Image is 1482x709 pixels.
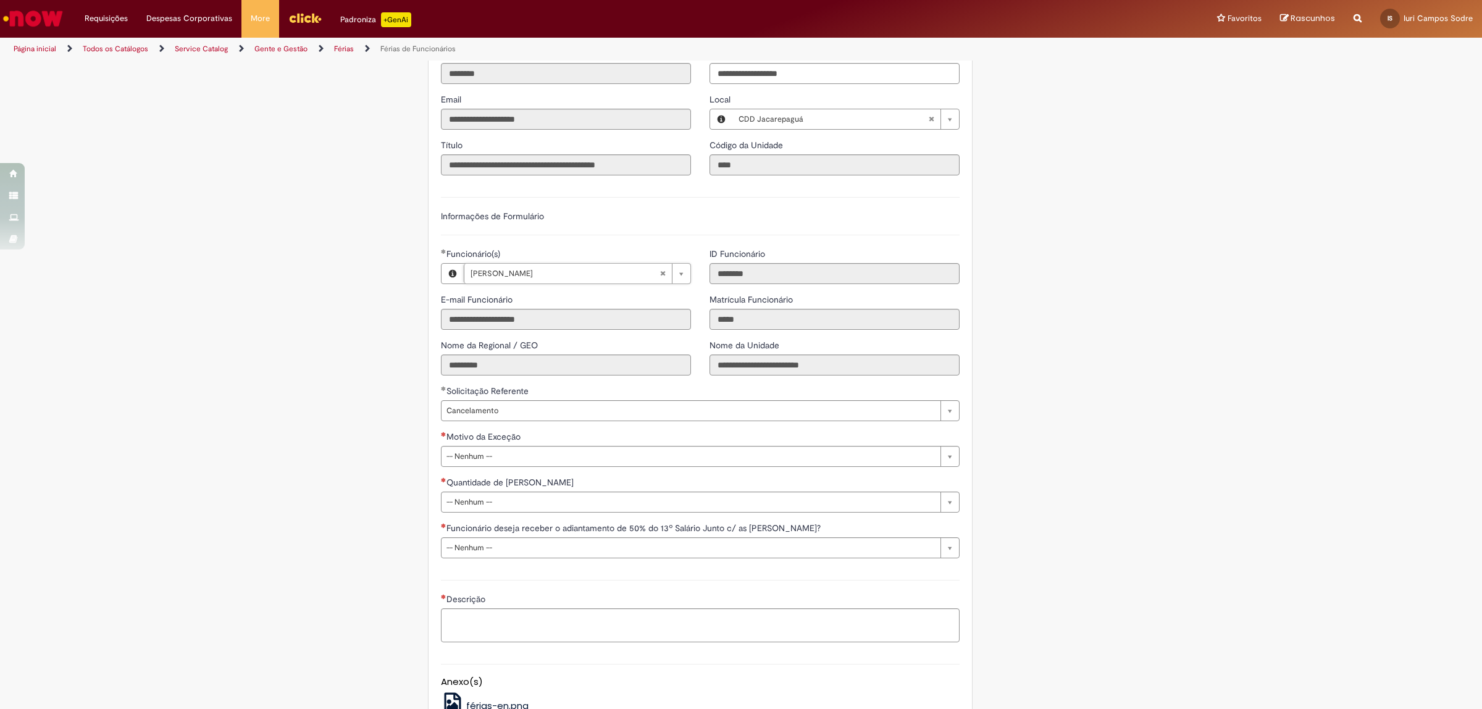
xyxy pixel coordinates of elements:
[446,401,934,421] span: Cancelamento
[1228,12,1262,25] span: Favoritos
[441,354,691,375] input: Nome da Regional / GEO
[441,140,465,151] span: Somente leitura - Título
[710,248,768,259] span: Somente leitura - ID Funcionário
[1,6,65,31] img: ServiceNow
[441,432,446,437] span: Necessários
[1291,12,1335,24] span: Rascunhos
[710,354,960,375] input: Nome da Unidade
[441,109,691,130] input: Email
[441,94,464,105] span: Somente leitura - Email
[471,264,659,283] span: [PERSON_NAME]
[1404,13,1473,23] span: Iuri Campos Sodre
[732,109,959,129] a: CDD JacarepaguáLimpar campo Local
[710,94,733,105] span: Local
[710,340,782,351] span: Somente leitura - Nome da Unidade
[710,294,795,305] span: Somente leitura - Matrícula Funcionário
[441,608,960,642] textarea: Descrição
[334,44,354,54] a: Férias
[446,447,934,466] span: -- Nenhum --
[83,44,148,54] a: Todos os Catálogos
[441,340,540,351] span: Somente leitura - Nome da Regional / GEO
[175,44,228,54] a: Service Catalog
[446,477,576,488] span: Quantidade de [PERSON_NAME]
[446,385,531,396] span: Solicitação Referente
[1280,13,1335,25] a: Rascunhos
[14,44,56,54] a: Página inicial
[146,12,232,25] span: Despesas Corporativas
[653,264,672,283] abbr: Limpar campo Funcionário(s)
[710,63,960,84] input: Telefone de Contato
[710,263,960,284] input: ID Funcionário
[710,154,960,175] input: Código da Unidade
[710,140,785,151] span: Somente leitura - Código da Unidade
[441,63,691,84] input: ID
[441,211,544,222] label: Informações de Formulário
[441,594,446,599] span: Necessários
[441,249,446,254] span: Obrigatório Preenchido
[441,309,691,330] input: E-mail Funcionário
[446,594,488,605] span: Descrição
[9,38,979,61] ul: Trilhas de página
[710,109,732,129] button: Local, Visualizar este registro CDD Jacarepaguá
[441,154,691,175] input: Título
[441,477,446,482] span: Necessários
[441,294,515,305] span: Somente leitura - E-mail Funcionário
[381,12,411,27] p: +GenAi
[710,309,960,330] input: Matrícula Funcionário
[254,44,308,54] a: Gente e Gestão
[380,44,456,54] a: Férias de Funcionários
[441,386,446,391] span: Obrigatório Preenchido
[446,431,523,442] span: Motivo da Exceção
[340,12,411,27] div: Padroniza
[739,109,928,129] span: CDD Jacarepaguá
[441,523,446,528] span: Necessários
[446,248,503,259] span: Necessários - Funcionário(s)
[251,12,270,25] span: More
[441,93,464,106] label: Somente leitura - Email
[441,139,465,151] label: Somente leitura - Título
[441,677,960,687] h5: Anexo(s)
[710,139,785,151] label: Somente leitura - Código da Unidade
[85,12,128,25] span: Requisições
[446,522,823,534] span: Funcionário deseja receber o adiantamento de 50% do 13º Salário Junto c/ as [PERSON_NAME]?
[922,109,940,129] abbr: Limpar campo Local
[1388,14,1392,22] span: IS
[446,538,934,558] span: -- Nenhum --
[446,492,934,512] span: -- Nenhum --
[464,264,690,283] a: [PERSON_NAME]Limpar campo Funcionário(s)
[442,264,464,283] button: Funcionário(s), Visualizar este registro Clara Angelica de Azevedo
[288,9,322,27] img: click_logo_yellow_360x200.png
